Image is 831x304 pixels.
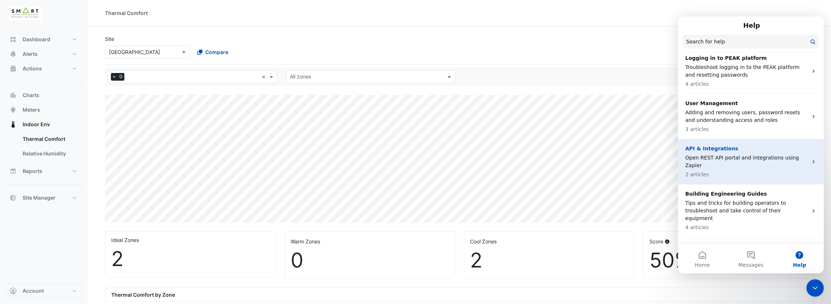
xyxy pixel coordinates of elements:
[193,46,233,58] button: Compare
[6,164,82,178] button: Reports
[23,287,44,295] span: Account
[111,236,269,244] div: Ideal Zones
[289,73,311,82] div: All zones
[6,117,82,132] button: Indoor Env
[6,32,82,47] button: Dashboard
[6,132,82,164] div: Indoor Env
[17,146,82,161] a: Relative Humidity
[291,238,449,245] div: Warm Zones
[9,194,17,201] app-icon: Site Manager
[9,65,17,72] app-icon: Actions
[23,106,40,113] span: Meters
[649,238,807,245] div: Score
[111,73,117,80] span: ×
[9,50,17,58] app-icon: Alerts
[6,103,82,117] button: Meters
[291,248,449,273] div: 0
[6,88,82,103] button: Charts
[678,16,824,273] iframe: Intercom live chat
[23,65,42,72] span: Actions
[23,194,55,201] span: Site Manager
[6,191,82,205] button: Site Manager
[23,50,38,58] span: Alerts
[9,168,17,175] app-icon: Reports
[649,248,807,273] div: 50%
[111,247,269,271] div: 2
[9,36,17,43] app-icon: Dashboard
[205,48,228,56] span: Compare
[9,6,42,20] img: Company Logo
[9,92,17,99] app-icon: Charts
[117,73,124,80] span: G
[261,73,268,81] span: Clear
[105,9,148,17] div: Thermal Comfort
[111,292,175,298] b: Thermal Comfort by Zone
[105,35,114,43] label: Site
[6,47,82,61] button: Alerts
[23,36,50,43] span: Dashboard
[17,132,82,146] a: Thermal Comfort
[6,61,82,76] button: Actions
[23,121,50,128] span: Indoor Env
[6,284,82,298] button: Account
[470,248,628,273] div: 2
[9,121,17,128] app-icon: Indoor Env
[23,92,39,99] span: Charts
[23,168,42,175] span: Reports
[9,106,17,113] app-icon: Meters
[806,279,824,297] iframe: Intercom live chat
[470,238,628,245] div: Cool Zones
